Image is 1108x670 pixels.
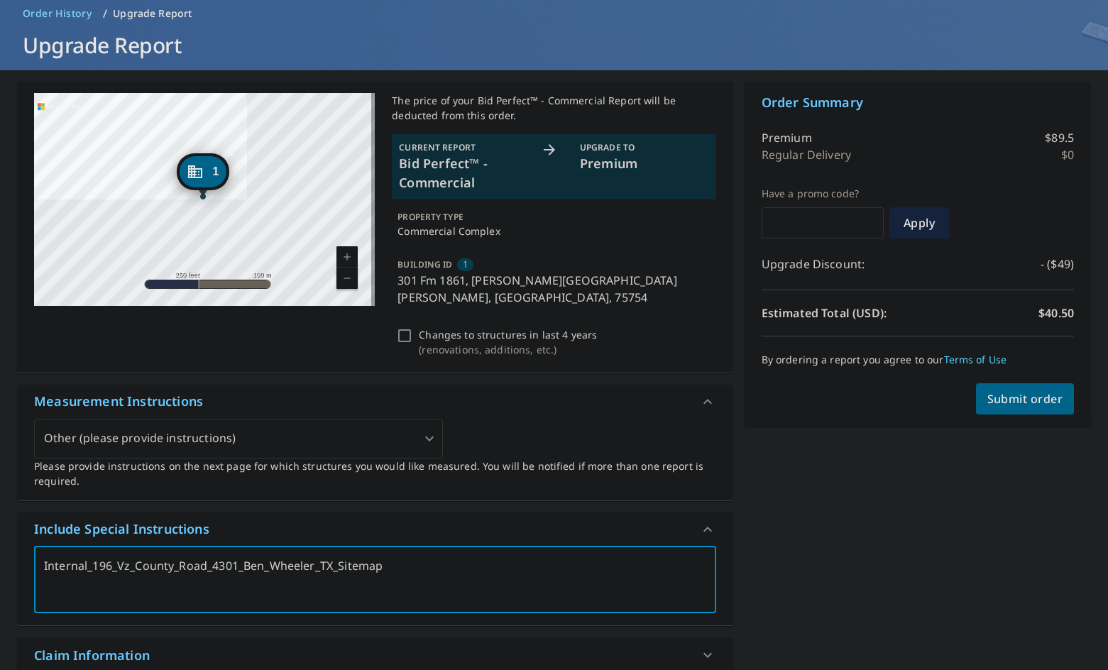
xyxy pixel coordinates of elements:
p: ( renovations, additions, etc. ) [419,342,597,357]
p: Upgrade Discount: [762,256,918,273]
p: Estimated Total (USD): [762,304,918,322]
p: $40.50 [1038,304,1074,322]
a: Current Level 17, Zoom Out [336,268,358,289]
span: Submit order [987,391,1063,407]
p: PROPERTY TYPE [397,211,710,224]
p: Commercial Complex [397,224,710,238]
p: Order Summary [762,93,1074,112]
p: The price of your Bid Perfect™ - Commercial Report will be deducted from this order. [392,93,715,123]
p: Current Report [399,141,528,154]
a: Current Level 17, Zoom In [336,246,358,268]
p: $89.5 [1045,129,1074,146]
p: - ($49) [1041,256,1074,273]
p: By ordering a report you agree to our [762,353,1074,366]
button: Apply [889,207,950,238]
li: / [103,5,107,22]
div: Claim Information [34,646,150,665]
p: $0 [1061,146,1074,163]
textarea: Internal_196_Vz_County_Road_4301_Ben_Wheeler_TX_Sitemap [44,559,706,600]
label: Have a promo code? [762,187,884,200]
p: 301 Fm 1861, [PERSON_NAME][GEOGRAPHIC_DATA][PERSON_NAME], [GEOGRAPHIC_DATA], 75754 [397,272,710,306]
h1: Upgrade Report [17,31,1091,60]
p: Changes to structures in last 4 years [419,327,597,342]
span: 1 [463,258,468,271]
p: Regular Delivery [762,146,851,163]
nav: breadcrumb [17,2,1091,25]
p: Please provide instructions on the next page for which structures you would like measured. You wi... [34,458,716,488]
div: Include Special Instructions [17,512,733,547]
a: Order History [17,2,97,25]
p: Upgrade Report [113,6,192,21]
p: BUILDING ID [397,258,452,270]
p: Premium [762,129,812,146]
p: Bid Perfect™ - Commercial [399,154,528,192]
span: 1 [212,166,219,177]
span: Apply [901,215,938,231]
span: Order History [23,6,92,21]
p: Upgrade To [580,141,709,154]
div: Dropped pin, building 1, Commercial property, 301 Fm 1861 Ben Wheeler, TX 75754 [176,153,229,197]
div: Other (please provide instructions) [34,419,443,458]
div: Include Special Instructions [34,520,209,539]
p: Premium [580,154,709,173]
a: Terms of Use [944,353,1007,366]
button: Submit order [976,383,1075,414]
div: Measurement Instructions [17,385,733,419]
div: Measurement Instructions [34,392,203,411]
